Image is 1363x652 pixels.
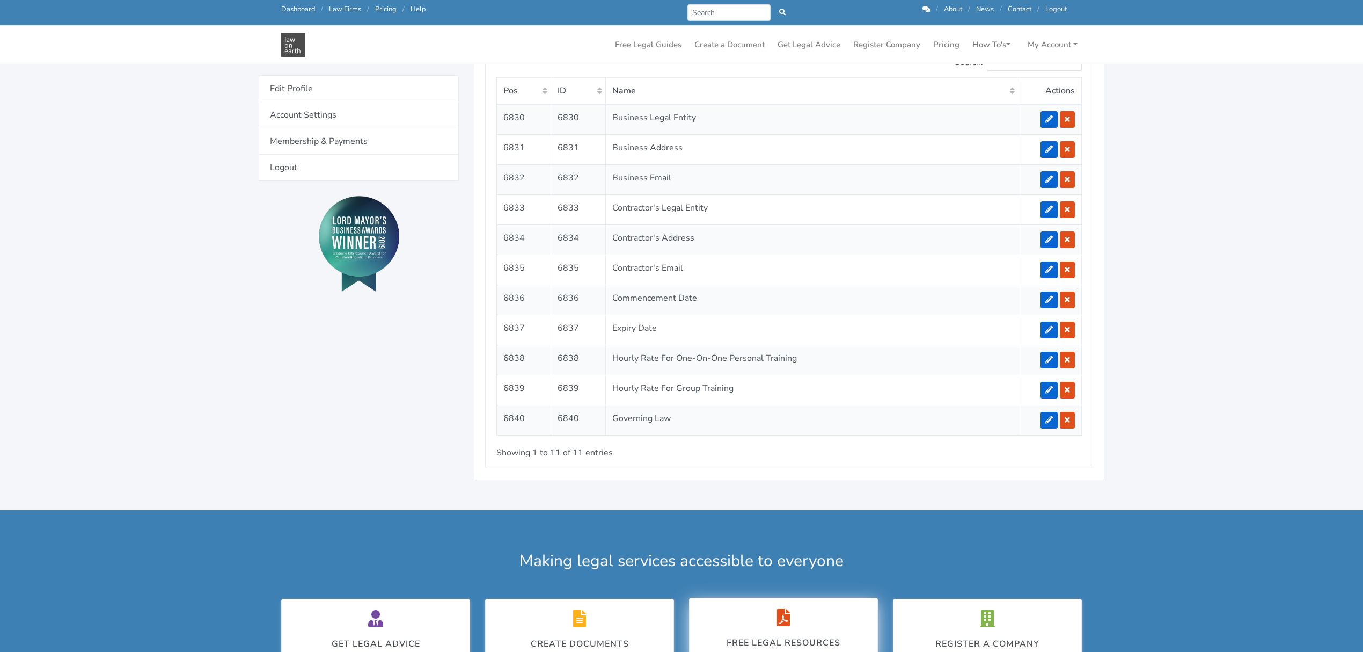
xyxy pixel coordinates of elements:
[551,285,605,315] td: 6836
[605,345,1018,375] td: Hourly Rate For One-On-One Personal Training
[1008,4,1031,14] a: Contact
[690,34,769,55] a: Create a Document
[551,315,605,345] td: 6837
[497,135,551,165] td: 6831
[497,255,551,285] td: 6835
[773,34,845,55] a: Get Legal Advice
[605,375,1018,405] td: Hourly Rate For Group Training
[551,78,605,105] th: ID: activate to sort column ascending
[727,636,840,649] div: Free legal resources
[551,135,605,165] td: 6831
[551,405,605,436] td: 6840
[497,315,551,345] td: 6837
[259,155,459,181] a: Logout
[531,637,629,650] div: Create Documents
[497,375,551,405] td: 6839
[849,34,925,55] a: Register Company
[605,104,1018,135] td: Business Legal Entity
[402,4,405,14] span: /
[281,33,305,57] img: Law On Earth
[976,4,994,14] a: News
[605,135,1018,165] td: Business Address
[551,225,605,255] td: 6834
[497,78,551,105] th: Pos: activate to sort column ascending
[551,345,605,375] td: 6838
[968,34,1015,55] a: How To's
[497,104,551,135] td: 6830
[1037,4,1039,14] span: /
[936,4,938,14] span: /
[605,165,1018,195] td: Business Email
[1018,78,1081,105] th: Actions
[496,439,731,459] div: Showing 1 to 11 of 11 entries
[605,285,1018,315] td: Commencement Date
[605,405,1018,436] td: Governing Law
[281,4,315,14] a: Dashboard
[367,4,369,14] span: /
[274,549,1089,573] div: Making legal services accessible to everyone
[551,375,605,405] td: 6839
[319,196,399,292] img: Lord Mayor's Award 2019
[687,4,771,21] input: Search
[551,255,605,285] td: 6835
[605,255,1018,285] td: Contractor's Email
[259,102,459,128] a: Account Settings
[497,345,551,375] td: 6838
[944,4,962,14] a: About
[605,78,1018,105] th: Name: activate to sort column ascending
[497,285,551,315] td: 6836
[551,165,605,195] td: 6832
[929,34,964,55] a: Pricing
[259,75,459,102] a: Edit Profile
[497,405,551,436] td: 6840
[375,4,397,14] a: Pricing
[605,225,1018,255] td: Contractor's Address
[605,315,1018,345] td: Expiry Date
[551,104,605,135] td: 6830
[611,34,686,55] a: Free Legal Guides
[411,4,426,14] a: Help
[497,195,551,225] td: 6833
[1023,34,1082,55] a: My Account
[935,637,1039,650] div: Register a Company
[1000,4,1002,14] span: /
[321,4,323,14] span: /
[497,225,551,255] td: 6834
[1045,4,1067,14] a: Logout
[259,128,459,155] a: Membership & Payments
[329,4,361,14] a: Law Firms
[605,195,1018,225] td: Contractor's Legal Entity
[332,637,420,650] div: Get Legal Advice
[968,4,970,14] span: /
[497,165,551,195] td: 6832
[551,195,605,225] td: 6833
